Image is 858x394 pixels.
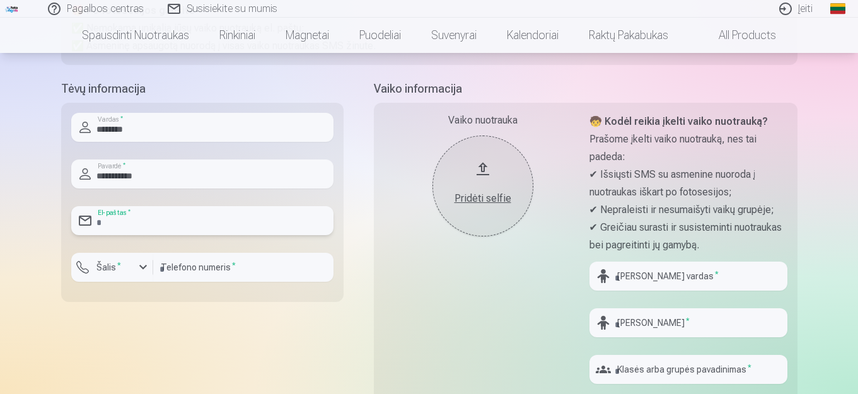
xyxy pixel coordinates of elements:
[61,80,344,98] h5: Tėvų informacija
[589,201,787,219] p: ✔ Nepraleisti ir nesumaišyti vaikų grupėje;
[344,18,416,53] a: Puodeliai
[589,219,787,254] p: ✔ Greičiau surasti ir susisteminti nuotraukas bei pagreitinti jų gamybą.
[71,253,153,282] button: Šalis*
[204,18,270,53] a: Rinkiniai
[574,18,683,53] a: Raktų pakabukas
[589,115,768,127] strong: 🧒 Kodėl reikia įkelti vaiko nuotrauką?
[432,136,533,236] button: Pridėti selfie
[683,18,791,53] a: All products
[5,5,19,13] img: /fa2
[384,113,582,128] div: Vaiko nuotrauka
[374,80,797,98] h5: Vaiko informacija
[416,18,492,53] a: Suvenyrai
[91,261,126,274] label: Šalis
[270,18,344,53] a: Magnetai
[445,191,521,206] div: Pridėti selfie
[589,166,787,201] p: ✔ Išsiųsti SMS su asmenine nuoroda į nuotraukas iškart po fotosesijos;
[589,130,787,166] p: Prašome įkelti vaiko nuotrauką, nes tai padeda:
[67,18,204,53] a: Spausdinti nuotraukas
[492,18,574,53] a: Kalendoriai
